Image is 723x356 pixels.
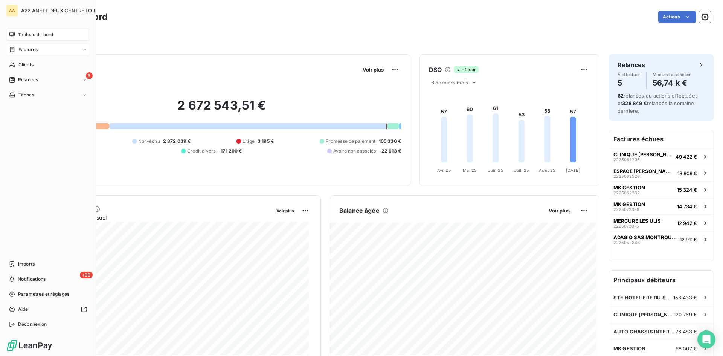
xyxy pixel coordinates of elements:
span: MK GESTION [613,185,645,191]
img: Logo LeanPay [6,339,53,351]
span: Montant à relancer [653,72,691,77]
button: MK GESTION222507238914 734 € [609,198,714,214]
span: 3 195 € [258,138,274,145]
button: MERCURE LES ULIS222507207512 942 € [609,214,714,231]
span: 15 324 € [677,187,697,193]
span: Promesse de paiement [326,138,376,145]
span: CLINIQUE [PERSON_NAME] 2 [613,151,673,157]
span: Relances [18,76,38,83]
span: 12 911 € [680,237,697,243]
tspan: Août 25 [539,168,555,173]
span: +99 [80,272,93,278]
span: 328 849 € [622,100,647,106]
span: 49 422 € [676,154,697,160]
tspan: Juil. 25 [514,168,529,173]
span: 62 [618,93,624,99]
button: Actions [658,11,696,23]
span: Non-échu [138,138,160,145]
span: 2225072389 [613,207,639,212]
div: Open Intercom Messenger [697,330,715,348]
a: Aide [6,303,90,315]
h4: 5 [618,77,640,89]
span: 12 942 € [677,220,697,226]
tspan: Juin 25 [488,168,503,173]
h4: 56,74 k € [653,77,691,89]
span: 2 372 039 € [163,138,191,145]
div: AA [6,5,18,17]
span: Notifications [18,276,46,283]
span: Déconnexion [18,321,47,328]
span: 2225072075 [613,224,639,228]
tspan: [DATE] [566,168,580,173]
span: A22 ANETT DEUX CENTRE LOIRE [21,8,100,14]
span: Voir plus [549,208,570,214]
span: 2225062205 [613,157,640,162]
span: 18 808 € [677,170,697,176]
h6: Principaux débiteurs [609,271,714,289]
span: À effectuer [618,72,640,77]
span: Crédit divers [187,148,215,154]
span: 76 483 € [676,328,697,335]
span: ADAGIO SAS MONTROUGE [613,234,677,240]
span: Factures [18,46,38,53]
span: Voir plus [363,67,384,73]
span: 5 [86,72,93,79]
span: Voir plus [276,208,294,214]
button: ADAGIO SAS MONTROUGE222505234612 911 € [609,231,714,248]
span: -1 jour [454,66,478,73]
span: -171 200 € [218,148,242,154]
span: 14 734 € [677,203,697,209]
span: 6 derniers mois [431,79,468,86]
button: Voir plus [546,207,572,214]
span: CLINIQUE [PERSON_NAME] 2 [613,312,674,318]
span: 158 433 € [673,295,697,301]
button: MK GESTION222506238215 324 € [609,181,714,198]
h6: DSO [429,65,442,74]
h6: Factures échues [609,130,714,148]
button: ESPACE [PERSON_NAME]222506252618 808 € [609,165,714,181]
button: Voir plus [274,207,296,214]
span: MERCURE LES ULIS [613,218,661,224]
span: 120 769 € [674,312,697,318]
tspan: Mai 25 [463,168,477,173]
span: MK GESTION [613,201,645,207]
span: Avoirs non associés [333,148,376,154]
span: STE HOTELIERE DU SH61QG [613,295,673,301]
tspan: Avr. 25 [437,168,451,173]
h6: Relances [618,60,645,69]
span: Aide [18,306,28,313]
span: Imports [18,261,35,267]
button: Voir plus [360,66,386,73]
span: relances ou actions effectuées et relancés la semaine dernière. [618,93,698,114]
span: Tableau de bord [18,31,53,38]
span: 2225052346 [613,240,640,245]
span: AUTO CHASSIS INTERNATIONAL [613,328,676,335]
span: Tâches [18,92,34,98]
span: 105 336 € [379,138,401,145]
span: Litige [243,138,255,145]
span: -22 613 € [379,148,401,154]
button: CLINIQUE [PERSON_NAME] 2222506220549 422 € [609,148,714,165]
h2: 2 672 543,51 € [43,98,401,121]
span: ESPACE [PERSON_NAME] [613,168,674,174]
h6: Balance âgée [339,206,380,215]
span: Chiffre d'affaires mensuel [43,214,271,222]
span: MK GESTION [613,345,646,351]
span: 68 507 € [676,345,697,351]
span: Paramètres et réglages [18,291,69,298]
span: 2225062382 [613,191,640,195]
span: Clients [18,61,34,68]
span: 2225062526 [613,174,640,179]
